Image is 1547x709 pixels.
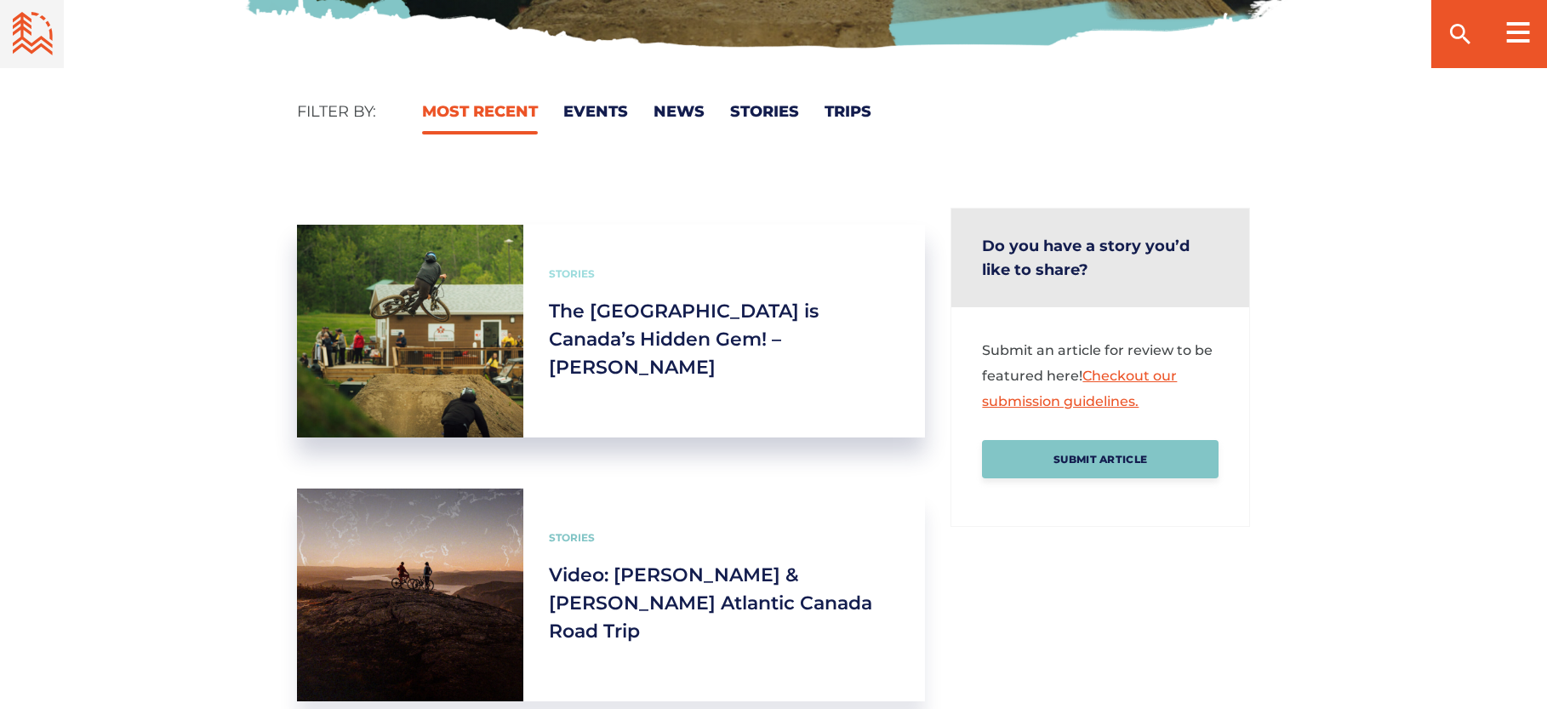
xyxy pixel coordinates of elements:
a: Stories [549,531,595,544]
img: Mountain Bike Atlantic 2022 Summit & Festival - Sugarloaf Bike Park with Mark Matthews [297,225,523,437]
span: Submit article [1008,453,1193,466]
ion-icon: search [1447,20,1474,48]
a: News [654,102,705,121]
h4: Do you have a story you’d like to share? [951,209,1249,307]
a: Video: [PERSON_NAME] & [PERSON_NAME] Atlantic Canada Road Trip [549,563,872,643]
a: Most Recent [422,102,538,121]
p: Submit an article for review to be featured here! [982,338,1219,415]
a: Events [563,102,628,121]
a: Submit article [982,440,1219,478]
a: Stories [549,267,595,280]
img: Micayla Gatto & Steffi Marth - Atlantic Canada Road Trip [297,489,523,701]
a: Trips [825,102,871,121]
a: Stories [730,102,799,121]
a: The [GEOGRAPHIC_DATA] is Canada’s Hidden Gem! – [PERSON_NAME] [549,300,819,379]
